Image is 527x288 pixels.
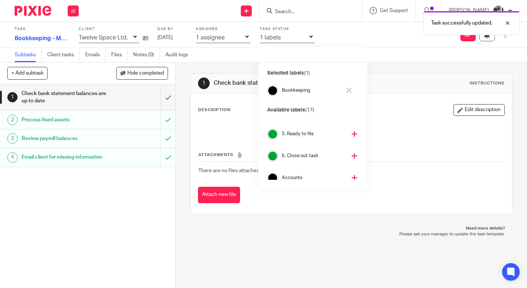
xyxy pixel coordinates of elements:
span: (17) [305,107,314,113]
div: 2 [7,115,18,125]
span: There are no files attached to this task. [198,168,287,173]
span: (1) [304,71,310,76]
a: Subtasks [15,48,42,62]
span: Attachments [198,153,233,157]
div: 1 [198,77,210,89]
h1: Process fixed assets [22,114,109,125]
button: Edit description [453,104,505,116]
label: Task status [260,27,315,31]
div: 4 [7,152,18,163]
p: Twelve Space Ltd. [79,34,128,41]
a: Files [111,48,128,62]
label: Client [79,27,148,31]
p: Available labels [267,106,359,114]
h1: Review payroll balances [22,133,109,144]
span: [DATE] [157,35,173,40]
a: Audit logs [165,48,194,62]
p: 1 labels [260,34,281,41]
div: 3 [7,133,18,144]
div: 1 [7,92,18,102]
a: Emails [85,48,106,62]
p: Need more details? [198,226,505,231]
h4: 5. Ready to file [282,130,346,137]
p: Description [198,107,231,113]
button: Attach new file [198,187,240,203]
img: IMG_7103.jpg [493,5,504,17]
div: Instructions [470,80,505,86]
p: Please ask your manager to update the task template. [198,231,505,237]
label: Due by [157,27,187,31]
a: Client tasks [47,48,80,62]
h4: Accounts [282,174,346,181]
h1: Check bank statement balances are up to date [22,88,109,107]
label: Task [15,27,70,31]
a: Notes (0) [133,48,160,62]
p: 1 assignee [196,34,225,41]
p: Selected labels [267,69,359,77]
p: Task successfully updated. [431,19,492,27]
h4: 6. Close out task [282,152,346,159]
button: + Add subtask [7,67,48,79]
img: Pixie [15,6,51,16]
label: Assignee [196,27,251,31]
span: Hide completed [127,71,164,76]
h1: Check bank statement balances are up to date [214,79,367,87]
h4: Bookkeeping [282,87,341,94]
button: Hide completed [116,67,168,79]
h1: Email client for missing information [22,152,109,163]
